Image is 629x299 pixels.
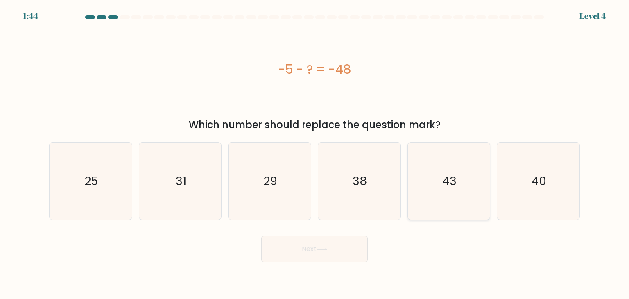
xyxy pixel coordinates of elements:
[49,60,580,79] div: -5 - ? = -48
[176,173,186,189] text: 31
[579,10,606,22] div: Level 4
[23,10,38,22] div: 1:44
[54,118,575,132] div: Which number should replace the question mark?
[353,173,367,189] text: 38
[532,173,546,189] text: 40
[85,173,98,189] text: 25
[261,236,368,262] button: Next
[442,173,457,189] text: 43
[264,173,278,189] text: 29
